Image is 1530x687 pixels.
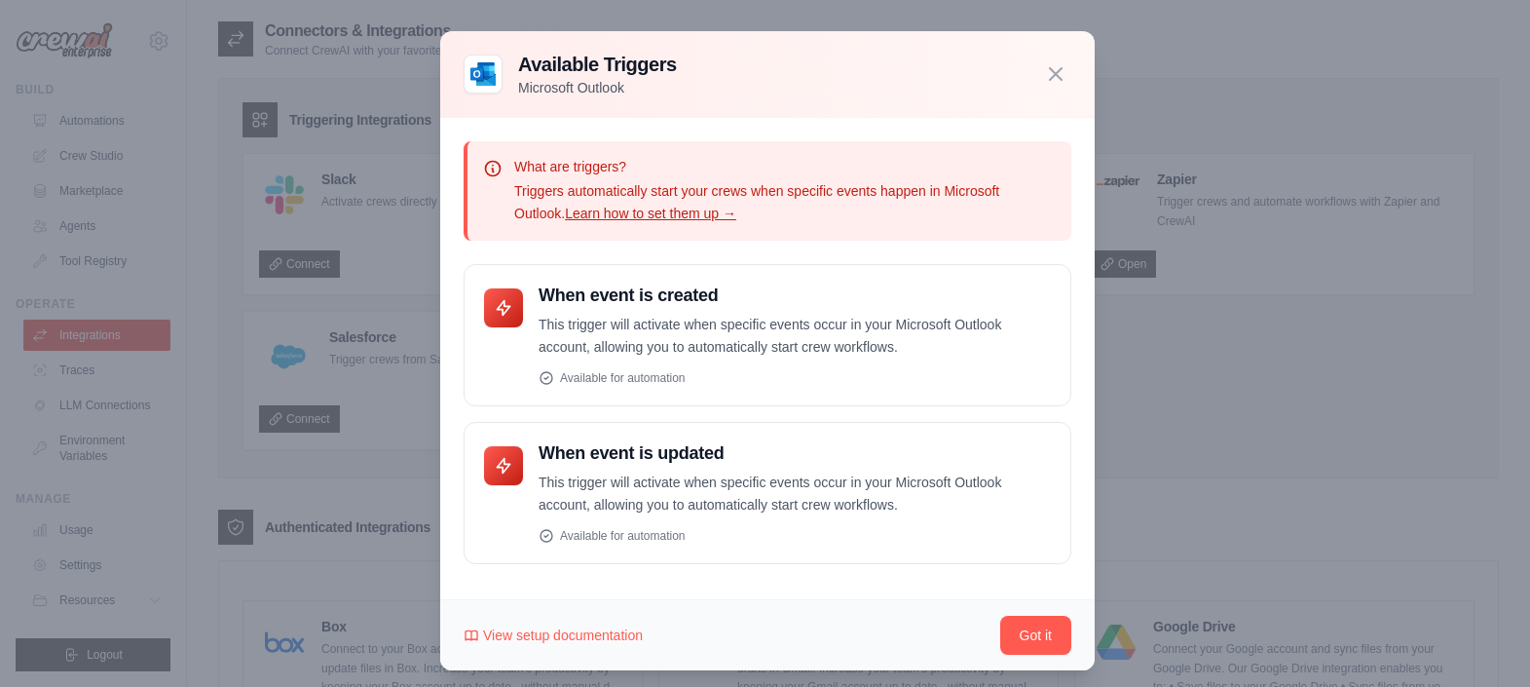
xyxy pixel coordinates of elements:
iframe: Chat Widget [1433,593,1530,687]
a: View setup documentation [464,626,643,645]
p: What are triggers? [514,157,1056,176]
div: Available for automation [539,370,1051,386]
h4: When event is updated [539,442,1051,465]
button: Got it [1000,616,1071,655]
h3: Available Triggers [518,51,677,78]
p: This trigger will activate when specific events occur in your Microsoft Outlook account, allowing... [539,314,1051,359]
a: Learn how to set them up → [565,206,736,221]
h4: When event is created [539,285,1051,307]
p: Triggers automatically start your crews when specific events happen in Microsoft Outlook. [514,180,1056,225]
p: Microsoft Outlook [518,78,677,97]
span: View setup documentation [483,626,643,645]
p: This trigger will activate when specific events occur in your Microsoft Outlook account, allowing... [539,472,1051,516]
img: Microsoft Outlook [464,55,503,94]
div: Available for automation [539,528,1051,544]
